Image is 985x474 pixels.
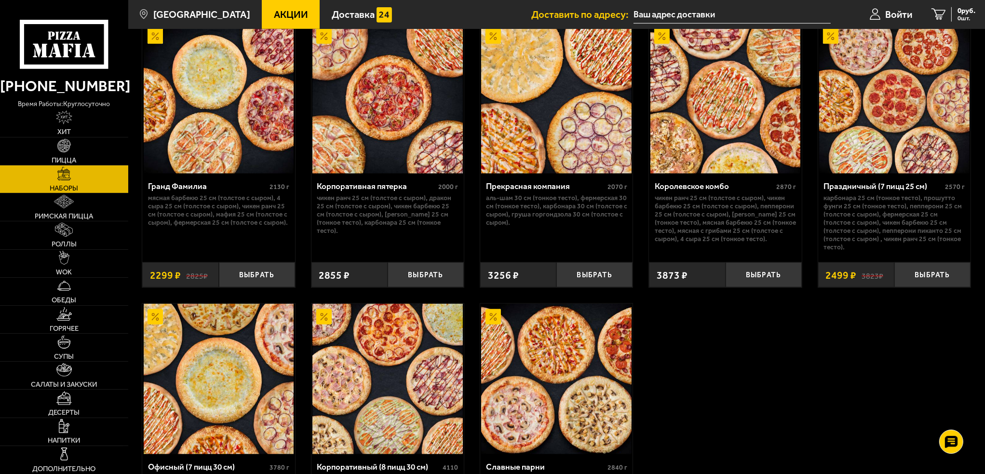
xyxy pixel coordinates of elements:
[654,28,670,44] img: Акционный
[142,304,295,454] a: АкционныйОфисный (7 пицц 30 см)
[655,194,796,243] p: Чикен Ранч 25 см (толстое с сыром), Чикен Барбекю 25 см (толстое с сыром), Пепперони 25 см (толст...
[607,463,627,472] span: 2840 г
[56,269,72,276] span: WOK
[48,409,80,416] span: Десерты
[148,181,267,191] div: Гранд Фамилиа
[726,262,802,287] button: Выбрать
[52,241,77,248] span: Роллы
[317,462,440,472] div: Корпоративный (8 пицц 30 см)
[958,7,975,14] span: 0 руб.
[885,10,912,19] span: Войти
[148,194,289,227] p: Мясная Барбекю 25 см (толстое с сыром), 4 сыра 25 см (толстое с сыром), Чикен Ранч 25 см (толстое...
[312,24,463,174] img: Корпоративная пятерка
[480,24,633,174] a: АкционныйПрекрасная компания
[486,462,605,472] div: Славные парни
[894,262,971,287] button: Выбрать
[377,7,392,23] img: 15daf4d41897b9f0e9f617042186c801.svg
[153,10,250,19] span: [GEOGRAPHIC_DATA]
[945,183,965,191] span: 2570 г
[818,24,971,174] a: АкционныйПраздничный (7 пицц 25 см)
[486,181,605,191] div: Прекрасная компания
[958,15,975,22] span: 0 шт.
[649,24,801,174] a: АкционныйКоролевское комбо
[650,24,801,174] img: Королевское комбо
[48,437,80,444] span: Напитки
[480,304,633,454] a: АкционныйСлавные парни
[317,194,458,235] p: Чикен Ранч 25 см (толстое с сыром), Дракон 25 см (толстое с сыром), Чикен Барбекю 25 см (толстое ...
[270,183,289,191] span: 2130 г
[388,262,464,287] button: Выбрать
[52,297,76,304] span: Обеды
[823,28,838,44] img: Акционный
[142,24,295,174] a: АкционныйГранд Фамилиа
[531,10,634,19] span: Доставить по адресу:
[316,309,332,325] img: Акционный
[556,262,633,287] button: Выбрать
[148,462,267,472] div: Офисный (7 пицц 30 см)
[150,270,181,280] span: 2299 ₽
[332,10,375,19] span: Доставка
[481,24,632,174] img: Прекрасная компания
[311,304,464,454] a: АкционныйКорпоративный (8 пицц 30 см)
[52,157,76,164] span: Пицца
[607,183,627,191] span: 2070 г
[270,463,289,472] span: 3780 г
[32,465,95,473] span: Дополнительно
[316,28,332,44] img: Акционный
[826,270,857,280] span: 2499 ₽
[776,183,796,191] span: 2870 г
[634,6,831,24] input: Ваш адрес доставки
[823,181,943,191] div: Праздничный (7 пицц 25 см)
[148,28,163,44] img: Акционный
[486,309,501,325] img: Акционный
[443,463,458,472] span: 4110
[274,10,308,19] span: Акции
[219,262,295,287] button: Выбрать
[144,304,294,454] img: Офисный (7 пицц 30 см)
[438,183,458,191] span: 2000 г
[823,194,965,251] p: Карбонара 25 см (тонкое тесто), Прошутто Фунги 25 см (тонкое тесто), Пепперони 25 см (толстое с с...
[35,213,93,220] span: Римская пицца
[148,309,163,325] img: Акционный
[312,304,463,454] img: Корпоративный (8 пицц 30 см)
[481,304,632,454] img: Славные парни
[319,270,350,280] span: 2855 ₽
[311,24,464,174] a: АкционныйКорпоративная пятерка
[486,194,627,227] p: Аль-Шам 30 см (тонкое тесто), Фермерская 30 см (тонкое тесто), Карбонара 30 см (толстое с сыром),...
[655,181,774,191] div: Королевское комбо
[144,24,294,174] img: Гранд Фамилиа
[486,28,501,44] img: Акционный
[57,128,71,135] span: Хит
[50,325,79,332] span: Горячее
[186,270,208,280] s: 2825 ₽
[488,270,519,280] span: 3256 ₽
[317,181,436,191] div: Корпоративная пятерка
[862,270,883,280] s: 3823 ₽
[819,24,970,174] img: Праздничный (7 пицц 25 см)
[31,381,97,388] span: Салаты и закуски
[50,185,78,192] span: Наборы
[657,270,688,280] span: 3873 ₽
[54,353,74,360] span: Супы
